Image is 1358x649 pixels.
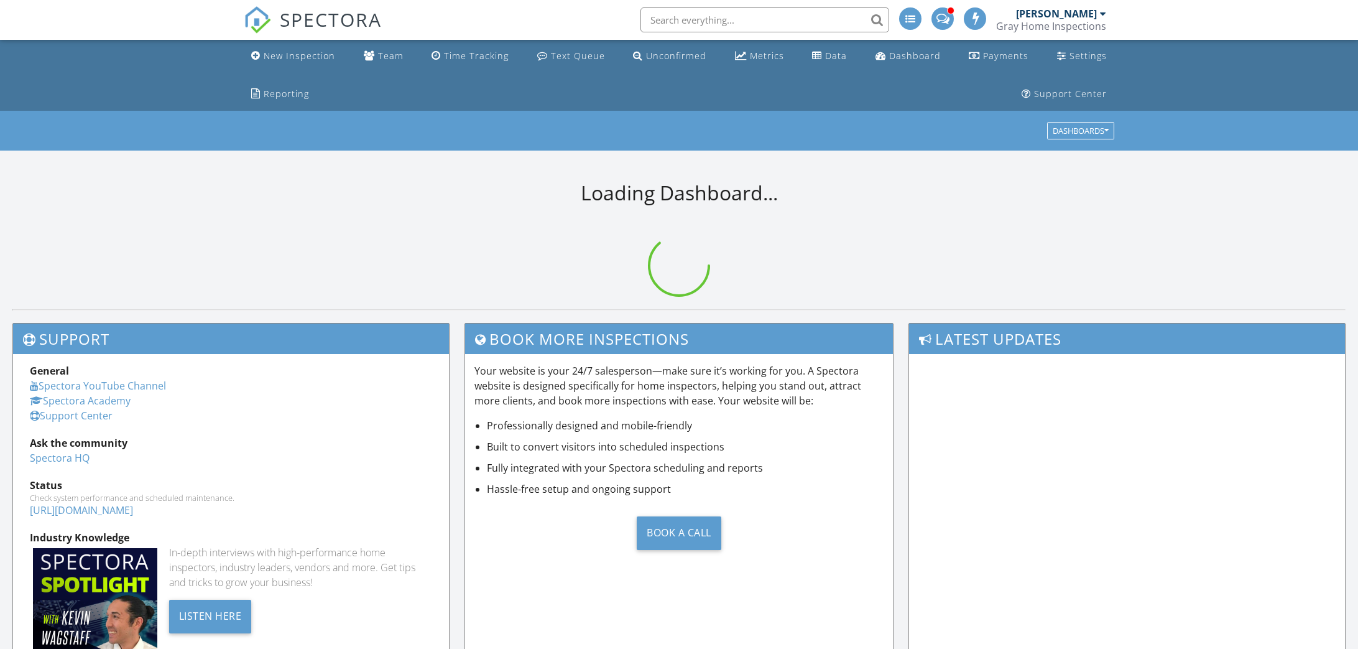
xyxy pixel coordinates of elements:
div: Book a Call [637,516,721,550]
a: Book a Call [474,507,884,559]
div: Payments [983,50,1028,62]
a: [URL][DOMAIN_NAME] [30,503,133,517]
a: Time Tracking [427,45,514,68]
li: Fully integrated with your Spectora scheduling and reports [487,460,884,475]
h3: Book More Inspections [465,324,894,354]
a: Spectora YouTube Channel [30,379,166,393]
a: SPECTORA [244,17,382,43]
div: Dashboard [889,50,941,62]
a: Text Queue [532,45,610,68]
div: Settings [1069,50,1107,62]
div: Status [30,478,432,493]
a: Listen Here [169,609,252,622]
li: Hassle-free setup and ongoing support [487,482,884,497]
div: Industry Knowledge [30,530,432,545]
div: Gray Home Inspections [996,20,1106,32]
a: New Inspection [246,45,340,68]
strong: General [30,364,69,378]
li: Built to convert visitors into scheduled inspections [487,439,884,454]
div: Unconfirmed [646,50,706,62]
li: Professionally designed and mobile-friendly [487,418,884,433]
div: Dashboards [1053,127,1109,136]
div: [PERSON_NAME] [1016,7,1097,20]
a: Unconfirmed [628,45,711,68]
div: Listen Here [169,600,252,633]
div: In-depth interviews with high-performance home inspectors, industry leaders, vendors and more. Ge... [169,545,432,590]
div: Ask the community [30,436,432,451]
div: Metrics [750,50,784,62]
a: Reporting [246,83,314,106]
div: Data [825,50,847,62]
div: Text Queue [551,50,605,62]
div: Time Tracking [444,50,509,62]
a: Support Center [30,409,113,423]
a: Payments [964,45,1033,68]
a: Settings [1052,45,1112,68]
span: SPECTORA [280,6,382,32]
a: Dashboard [871,45,946,68]
div: Support Center [1034,88,1107,100]
input: Search everything... [640,7,889,32]
a: Spectora Academy [30,394,131,408]
div: Check system performance and scheduled maintenance. [30,493,432,503]
p: Your website is your 24/7 salesperson—make sure it’s working for you. A Spectora website is desig... [474,363,884,408]
h3: Latest Updates [909,324,1345,354]
a: Data [807,45,852,68]
img: The Best Home Inspection Software - Spectora [244,6,271,34]
a: Spectora HQ [30,451,90,465]
a: Metrics [730,45,789,68]
div: Team [378,50,404,62]
a: Team [359,45,409,68]
button: Dashboards [1047,123,1114,140]
div: Reporting [264,88,309,100]
div: New Inspection [264,50,335,62]
a: Support Center [1017,83,1112,106]
h3: Support [13,324,449,354]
